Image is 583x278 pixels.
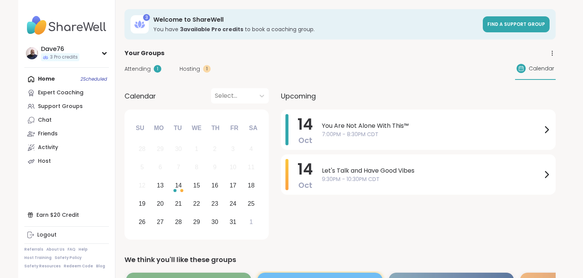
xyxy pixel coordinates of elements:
[24,127,109,141] a: Friends
[207,141,223,157] div: Not available Thursday, October 2nd, 2025
[157,144,164,154] div: 29
[243,195,259,212] div: Choose Saturday, October 25th, 2025
[170,178,187,194] div: Choose Tuesday, October 14th, 2025
[243,178,259,194] div: Choose Saturday, October 18th, 2025
[322,175,542,183] span: 9:30PM - 10:30PM CDT
[41,45,79,53] div: Dave76
[132,120,148,137] div: Su
[243,141,259,157] div: Not available Saturday, October 4th, 2025
[38,103,83,110] div: Support Groups
[180,25,243,33] b: 3 available Pro credit s
[170,159,187,176] div: Not available Tuesday, October 7th, 2025
[230,199,236,209] div: 24
[68,247,76,252] a: FAQ
[157,199,164,209] div: 20
[152,141,169,157] div: Not available Monday, September 29th, 2025
[203,65,211,73] div: 1
[124,91,156,101] span: Calendar
[139,144,145,154] div: 28
[157,180,164,191] div: 13
[226,120,243,137] div: Fr
[207,120,224,137] div: Th
[322,166,542,175] span: Let's Talk and Have Good Vibes
[24,12,109,39] img: ShareWell Nav Logo
[195,144,199,154] div: 1
[213,162,216,172] div: 9
[188,120,205,137] div: We
[245,120,262,137] div: Sa
[180,65,200,73] span: Hosting
[170,195,187,212] div: Choose Tuesday, October 21st, 2025
[24,247,43,252] a: Referrals
[249,144,253,154] div: 4
[207,178,223,194] div: Choose Thursday, October 16th, 2025
[26,47,38,59] img: Dave76
[189,195,205,212] div: Choose Wednesday, October 22nd, 2025
[133,140,260,231] div: month 2025-10
[189,141,205,157] div: Not available Wednesday, October 1st, 2025
[230,180,236,191] div: 17
[298,114,313,135] span: 14
[24,113,109,127] a: Chat
[134,214,150,230] div: Choose Sunday, October 26th, 2025
[154,65,161,73] div: 1
[529,65,554,73] span: Calendar
[248,180,255,191] div: 18
[177,162,180,172] div: 7
[211,217,218,227] div: 30
[134,178,150,194] div: Not available Sunday, October 12th, 2025
[211,199,218,209] div: 23
[225,141,241,157] div: Not available Friday, October 3rd, 2025
[38,157,51,165] div: Host
[175,180,182,191] div: 14
[175,144,182,154] div: 30
[248,199,255,209] div: 25
[225,178,241,194] div: Choose Friday, October 17th, 2025
[152,178,169,194] div: Choose Monday, October 13th, 2025
[195,162,199,172] div: 8
[207,214,223,230] div: Choose Thursday, October 30th, 2025
[170,141,187,157] div: Not available Tuesday, September 30th, 2025
[159,162,162,172] div: 6
[24,154,109,168] a: Host
[248,162,255,172] div: 11
[46,247,65,252] a: About Us
[153,25,478,33] h3: You have to book a coaching group.
[298,135,312,146] span: Oct
[152,214,169,230] div: Choose Monday, October 27th, 2025
[249,217,253,227] div: 1
[281,91,316,101] span: Upcoming
[37,231,57,239] div: Logout
[193,199,200,209] div: 22
[193,180,200,191] div: 15
[24,208,109,222] div: Earn $20 Credit
[79,247,88,252] a: Help
[243,159,259,176] div: Not available Saturday, October 11th, 2025
[124,49,164,58] span: Your Groups
[170,214,187,230] div: Choose Tuesday, October 28th, 2025
[55,255,82,261] a: Safety Policy
[225,195,241,212] div: Choose Friday, October 24th, 2025
[189,159,205,176] div: Not available Wednesday, October 8th, 2025
[225,214,241,230] div: Choose Friday, October 31st, 2025
[243,214,259,230] div: Choose Saturday, November 1st, 2025
[139,217,145,227] div: 26
[24,100,109,113] a: Support Groups
[64,264,93,269] a: Redeem Code
[152,195,169,212] div: Choose Monday, October 20th, 2025
[322,130,542,138] span: 7:00PM - 8:30PM CDT
[50,54,78,60] span: 3 Pro credits
[124,65,151,73] span: Attending
[143,14,150,21] div: 3
[157,217,164,227] div: 27
[207,159,223,176] div: Not available Thursday, October 9th, 2025
[213,144,216,154] div: 2
[24,255,52,261] a: Host Training
[134,159,150,176] div: Not available Sunday, October 5th, 2025
[231,144,235,154] div: 3
[139,199,145,209] div: 19
[169,120,186,137] div: Tu
[24,141,109,154] a: Activity
[225,159,241,176] div: Not available Friday, October 10th, 2025
[38,144,58,151] div: Activity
